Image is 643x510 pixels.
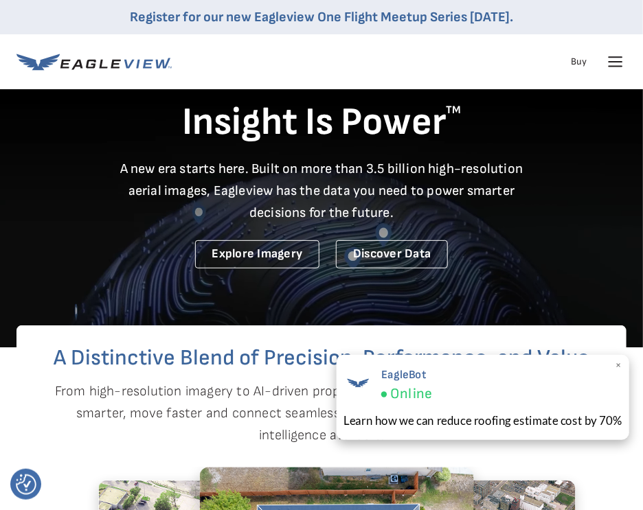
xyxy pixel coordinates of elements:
[130,9,513,25] a: Register for our new Eagleview One Flight Meetup Series [DATE].
[16,99,627,147] h1: Insight Is Power
[390,385,431,403] span: Online
[446,104,461,117] sup: TM
[343,412,622,429] div: Learn how we can reduce roofing estimate cost by 70%
[571,56,587,68] a: Buy
[16,347,627,369] h2: A Distinctive Blend of Precision, Performance, and Value
[16,474,36,495] img: Revisit consent button
[195,240,320,268] a: Explore Imagery
[381,369,431,382] span: EagleBot
[111,158,532,224] p: A new era starts here. Built on more than 3.5 billion high-resolution aerial images, Eagleview ha...
[16,474,36,495] button: Consent Preferences
[343,369,372,397] img: EagleBot
[615,358,622,373] span: ×
[336,240,448,268] a: Discover Data
[27,380,616,446] p: From high-resolution imagery to AI-driven property insights, our solutions help you work smarter,...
